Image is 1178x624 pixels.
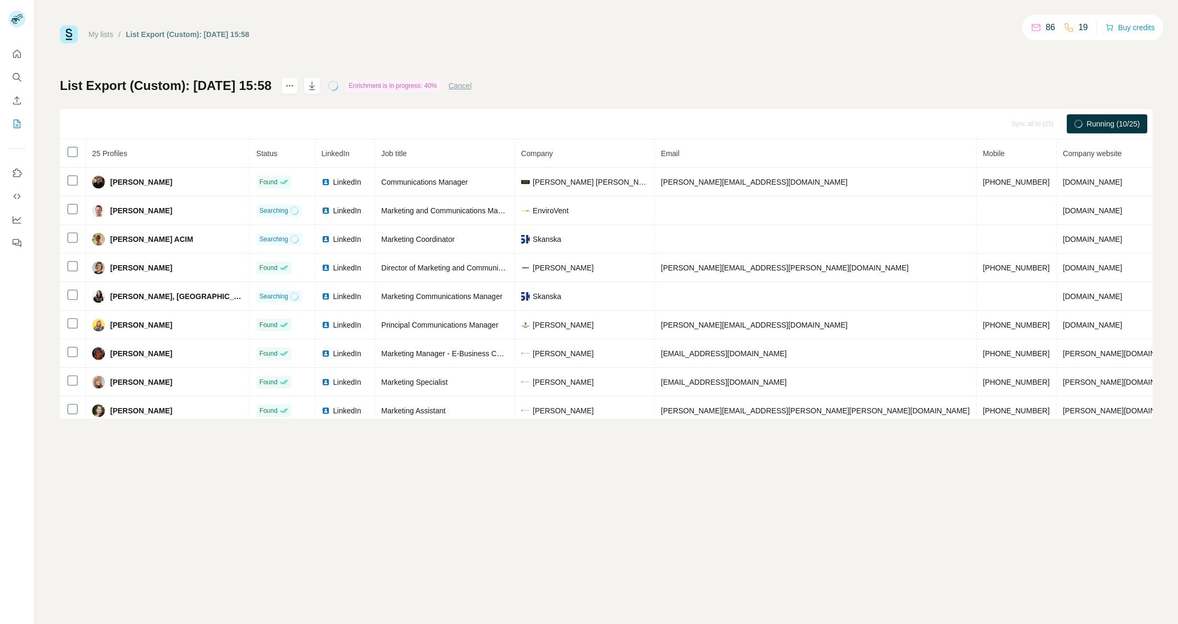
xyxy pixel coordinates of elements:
[260,320,278,330] span: Found
[281,77,298,94] button: actions
[92,319,105,331] img: Avatar
[533,234,561,245] span: Skanska
[1046,21,1055,34] p: 86
[521,149,553,158] span: Company
[8,233,25,252] button: Feedback
[110,177,172,187] span: [PERSON_NAME]
[322,235,330,243] img: LinkedIn logo
[1063,264,1122,272] span: [DOMAIN_NAME]
[92,404,105,417] img: Avatar
[110,405,172,416] span: [PERSON_NAME]
[260,263,278,273] span: Found
[661,349,787,358] span: [EMAIL_ADDRESS][DOMAIN_NAME]
[1063,235,1122,243] span: [DOMAIN_NAME]
[8,91,25,110] button: Enrich CSV
[92,376,105,388] img: Avatar
[110,234,193,245] span: [PERSON_NAME] ACIM
[346,79,440,92] div: Enrichment is in progress: 40%
[381,292,503,301] span: Marketing Communications Manager
[322,264,330,272] img: LinkedIn logo
[381,264,522,272] span: Director of Marketing and Communications
[110,320,172,330] span: [PERSON_NAME]
[322,349,330,358] img: LinkedIn logo
[92,204,105,217] img: Avatar
[260,234,288,244] span: Searching
[322,378,330,386] img: LinkedIn logo
[333,320,361,330] span: LinkedIn
[260,406,278,415] span: Found
[1063,178,1122,186] span: [DOMAIN_NAME]
[260,377,278,387] span: Found
[92,176,105,188] img: Avatar
[322,406,330,415] img: LinkedIn logo
[8,187,25,206] button: Use Surfe API
[983,349,1050,358] span: [PHONE_NUMBER]
[92,290,105,303] img: Avatar
[8,164,25,183] button: Use Surfe on LinkedIn
[92,347,105,360] img: Avatar
[1063,292,1122,301] span: [DOMAIN_NAME]
[661,321,847,329] span: [PERSON_NAME][EMAIL_ADDRESS][DOMAIN_NAME]
[333,205,361,216] span: LinkedIn
[333,263,361,273] span: LinkedIn
[661,149,680,158] span: Email
[381,378,448,386] span: Marketing Specialist
[256,149,278,158] span: Status
[521,264,530,272] img: company-logo
[119,29,121,40] li: /
[8,44,25,64] button: Quick start
[92,261,105,274] img: Avatar
[8,114,25,133] button: My lists
[521,178,530,186] img: company-logo
[333,177,361,187] span: LinkedIn
[92,149,127,158] span: 25 Profiles
[983,178,1050,186] span: [PHONE_NUMBER]
[533,177,648,187] span: [PERSON_NAME] [PERSON_NAME]
[381,178,468,186] span: Communications Manager
[1087,119,1140,129] span: Running (10/25)
[333,291,361,302] span: LinkedIn
[533,405,594,416] span: [PERSON_NAME]
[381,406,445,415] span: Marketing Assistant
[322,321,330,329] img: LinkedIn logo
[1063,149,1122,158] span: Company website
[60,25,78,43] img: Surfe Logo
[533,205,569,216] span: EnviroVent
[381,149,407,158] span: Job title
[661,264,909,272] span: [PERSON_NAME][EMAIL_ADDRESS][PERSON_NAME][DOMAIN_NAME]
[381,321,498,329] span: Principal Communications Manager
[521,409,530,412] img: company-logo
[381,349,531,358] span: Marketing Manager - E-Business CBG EMEA
[1078,21,1088,34] p: 19
[322,149,350,158] span: LinkedIn
[661,178,847,186] span: [PERSON_NAME][EMAIL_ADDRESS][DOMAIN_NAME]
[1105,20,1155,35] button: Buy credits
[110,377,172,387] span: [PERSON_NAME]
[521,292,530,301] img: company-logo
[533,320,594,330] span: [PERSON_NAME]
[381,206,517,215] span: Marketing and Communications Manager
[322,178,330,186] img: LinkedIn logo
[60,77,272,94] h1: List Export (Custom): [DATE] 15:58
[126,29,249,40] div: List Export (Custom): [DATE] 15:58
[533,377,594,387] span: [PERSON_NAME]
[521,235,530,243] img: company-logo
[983,378,1050,386] span: [PHONE_NUMBER]
[983,321,1050,329] span: [PHONE_NUMBER]
[260,177,278,187] span: Found
[92,233,105,246] img: Avatar
[333,348,361,359] span: LinkedIn
[260,292,288,301] span: Searching
[110,205,172,216] span: [PERSON_NAME]
[110,348,172,359] span: [PERSON_NAME]
[333,405,361,416] span: LinkedIn
[110,263,172,273] span: [PERSON_NAME]
[521,352,530,355] img: company-logo
[533,348,594,359] span: [PERSON_NAME]
[333,377,361,387] span: LinkedIn
[521,321,530,329] img: company-logo
[983,406,1050,415] span: [PHONE_NUMBER]
[260,349,278,358] span: Found
[533,291,561,302] span: Skanska
[110,291,243,302] span: [PERSON_NAME], [GEOGRAPHIC_DATA]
